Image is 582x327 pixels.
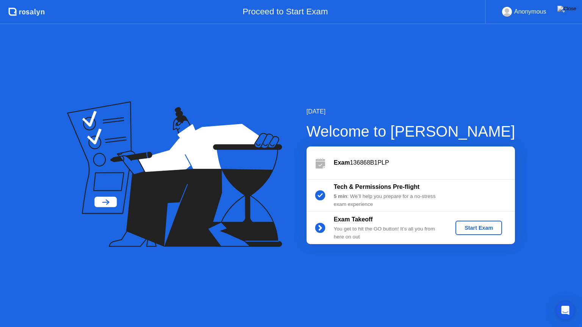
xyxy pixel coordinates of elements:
div: 136868B1PLP [334,158,515,167]
div: Open Intercom Messenger [556,301,574,319]
div: You get to hit the GO button! It’s all you from here on out [334,225,443,241]
div: : We’ll help you prepare for a no-stress exam experience [334,193,443,208]
b: Exam [334,159,350,166]
div: Anonymous [514,7,546,17]
div: Start Exam [458,225,499,231]
div: Welcome to [PERSON_NAME] [307,120,515,143]
img: Close [557,6,576,12]
b: Exam Takeoff [334,216,373,223]
b: Tech & Permissions Pre-flight [334,184,419,190]
button: Start Exam [455,221,502,235]
div: [DATE] [307,107,515,116]
b: 5 min [334,193,347,199]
